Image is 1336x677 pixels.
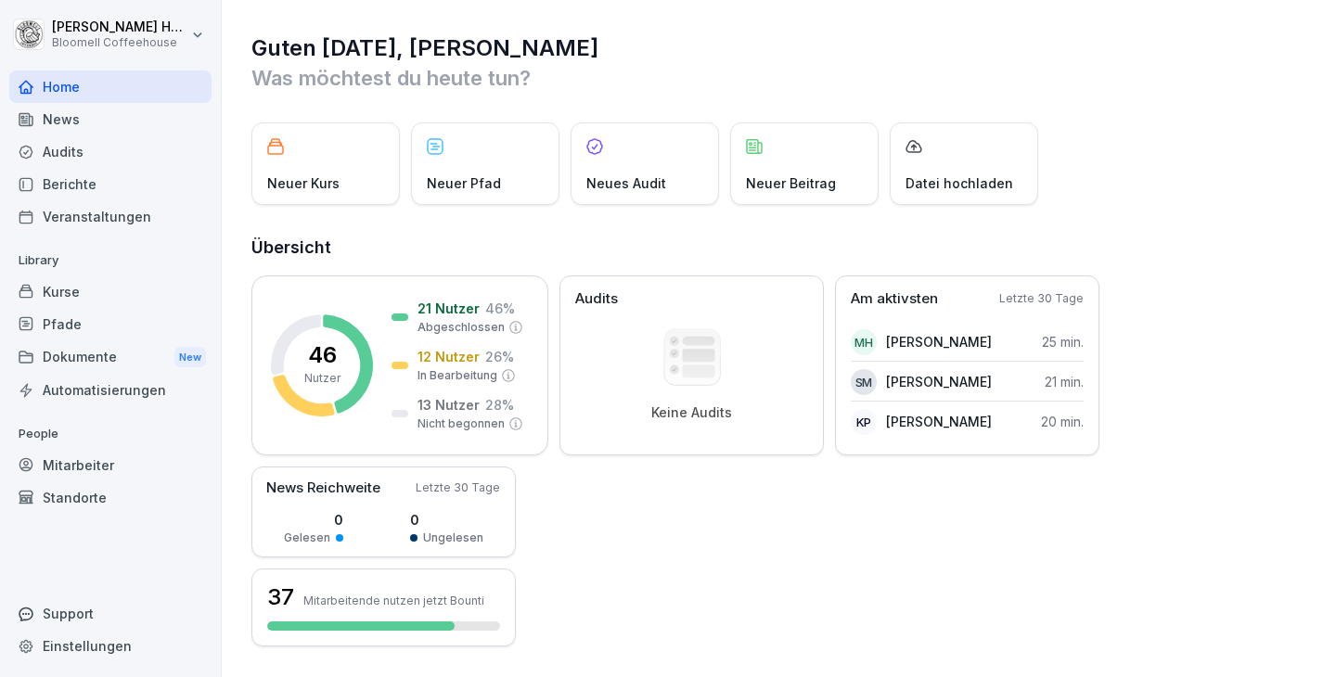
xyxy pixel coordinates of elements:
[267,173,340,193] p: Neuer Kurs
[417,415,505,432] p: Nicht begonnen
[485,299,515,318] p: 46 %
[52,36,187,49] p: Bloomell Coffeehouse
[746,173,836,193] p: Neuer Beitrag
[9,597,212,630] div: Support
[999,290,1084,307] p: Letzte 30 Tage
[651,404,732,421] p: Keine Audits
[9,340,212,375] div: Dokumente
[174,347,206,368] div: New
[851,288,938,310] p: Am aktivsten
[9,70,212,103] a: Home
[9,275,212,308] a: Kurse
[9,340,212,375] a: DokumenteNew
[9,135,212,168] a: Audits
[284,530,330,546] p: Gelesen
[9,246,212,275] p: Library
[886,332,992,351] p: [PERSON_NAME]
[9,103,212,135] a: News
[9,481,212,514] a: Standorte
[417,367,497,384] p: In Bearbeitung
[417,299,480,318] p: 21 Nutzer
[485,347,514,366] p: 26 %
[303,594,484,607] p: Mitarbeitende nutzen jetzt Bounti
[9,630,212,662] a: Einstellungen
[423,530,483,546] p: Ungelesen
[886,372,992,391] p: [PERSON_NAME]
[586,173,666,193] p: Neues Audit
[1042,332,1084,351] p: 25 min.
[851,409,877,435] div: KP
[9,308,212,340] a: Pfade
[308,344,337,366] p: 46
[1045,372,1084,391] p: 21 min.
[266,478,380,499] p: News Reichweite
[251,63,1308,93] p: Was möchtest du heute tun?
[851,369,877,395] div: SM
[9,168,212,200] a: Berichte
[417,395,480,415] p: 13 Nutzer
[9,419,212,449] p: People
[251,33,1308,63] h1: Guten [DATE], [PERSON_NAME]
[9,374,212,406] a: Automatisierungen
[416,479,500,496] p: Letzte 30 Tage
[304,370,340,387] p: Nutzer
[1041,412,1084,431] p: 20 min.
[284,510,343,530] p: 0
[410,510,483,530] p: 0
[9,200,212,233] a: Veranstaltungen
[886,412,992,431] p: [PERSON_NAME]
[417,319,505,336] p: Abgeschlossen
[427,173,501,193] p: Neuer Pfad
[9,449,212,481] a: Mitarbeiter
[52,19,187,35] p: [PERSON_NAME] Häfeli
[906,173,1013,193] p: Datei hochladen
[575,288,618,310] p: Audits
[267,581,294,613] h3: 37
[251,235,1308,261] h2: Übersicht
[485,395,514,415] p: 28 %
[417,347,480,366] p: 12 Nutzer
[851,329,877,355] div: MH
